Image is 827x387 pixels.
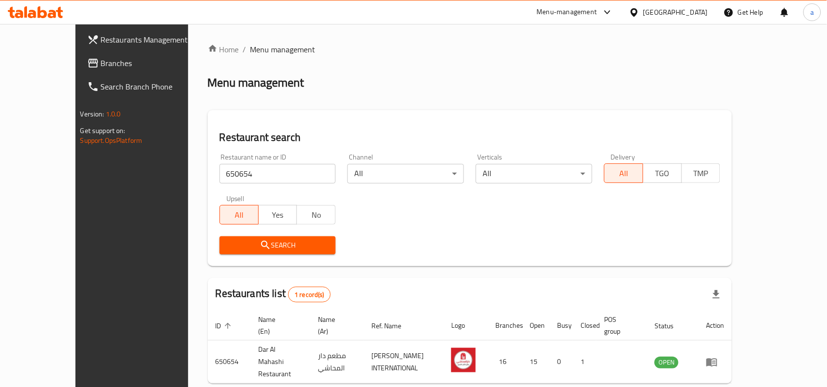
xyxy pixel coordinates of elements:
span: Restaurants Management [101,34,206,46]
span: Search [227,239,328,251]
span: All [224,208,255,222]
span: Yes [263,208,293,222]
td: 0 [549,341,573,384]
span: ID [216,320,234,332]
th: Logo [443,311,487,341]
div: Menu [706,356,724,368]
span: Menu management [250,44,316,55]
td: Dar Al Mahashi Restaurant [251,341,311,384]
th: Open [522,311,549,341]
div: [GEOGRAPHIC_DATA] [643,7,708,18]
span: Ref. Name [372,320,414,332]
span: No [301,208,332,222]
span: Get support on: [80,124,125,137]
button: Search [219,236,336,254]
span: POS group [604,314,635,337]
a: Restaurants Management [79,28,214,51]
td: 15 [522,341,549,384]
button: TGO [643,163,682,183]
img: Dar Al Mahashi Restaurant [451,348,476,372]
span: Branches [101,57,206,69]
span: OPEN [655,357,679,368]
td: 1 [573,341,596,384]
span: Status [655,320,686,332]
div: All [347,164,464,183]
input: Search for restaurant name or ID.. [219,164,336,183]
span: Name (En) [259,314,299,337]
td: [PERSON_NAME] INTERNATIONAL [364,341,443,384]
th: Busy [549,311,573,341]
span: Version: [80,108,104,120]
a: Search Branch Phone [79,75,214,98]
td: 16 [487,341,522,384]
h2: Restaurant search [219,130,721,145]
span: a [810,7,814,18]
th: Closed [573,311,596,341]
div: Total records count [288,287,331,302]
a: Home [208,44,239,55]
div: OPEN [655,357,679,368]
span: Search Branch Phone [101,81,206,92]
a: Branches [79,51,214,75]
span: TGO [647,166,678,181]
button: Yes [258,205,297,225]
td: 650654 [208,341,251,384]
td: مطعم دار المحاشي [310,341,364,384]
div: Menu-management [537,6,597,18]
div: Export file [705,283,728,306]
button: No [296,205,336,225]
h2: Menu management [208,75,304,91]
span: All [608,166,639,181]
span: TMP [686,166,717,181]
th: Branches [487,311,522,341]
li: / [243,44,246,55]
span: 1.0.0 [106,108,121,120]
span: Name (Ar) [318,314,352,337]
a: Support.OpsPlatform [80,134,143,147]
div: All [476,164,592,183]
button: All [219,205,259,225]
nav: breadcrumb [208,44,732,55]
span: 1 record(s) [289,290,330,299]
table: enhanced table [208,311,732,384]
button: All [604,163,643,183]
label: Delivery [611,154,635,160]
h2: Restaurants list [216,286,331,302]
label: Upsell [226,195,244,202]
th: Action [698,311,732,341]
button: TMP [681,163,721,183]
